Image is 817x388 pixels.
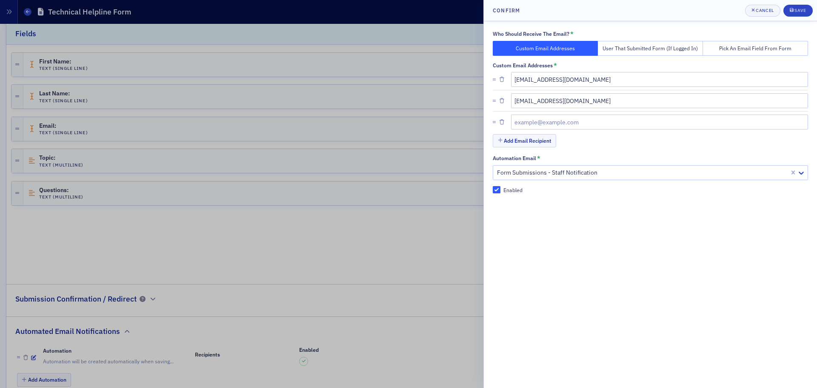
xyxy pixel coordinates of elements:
[493,155,536,161] div: Automation Email
[493,41,598,56] button: Custom Email Addresses
[745,5,780,17] button: Cancel
[493,31,569,37] div: Who Should Receive The Email?
[703,41,808,56] button: Pick an Email Field From Form
[493,62,553,69] div: Custom Email Addresses
[554,62,557,69] abbr: This field is required
[756,8,774,13] div: Cancel
[511,72,808,87] input: example@example.com
[537,155,540,162] abbr: This field is required
[503,187,523,194] div: Enabled
[570,30,574,38] abbr: This field is required
[493,186,500,194] input: Enabled
[794,8,806,13] div: Save
[783,5,813,17] button: Save
[598,41,703,56] button: User That Submitted Form (If Logged In)
[511,115,808,129] input: example@example.com
[493,6,520,14] h4: Confirm
[493,134,556,147] button: Add Email Recipient
[511,93,808,108] input: example@example.com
